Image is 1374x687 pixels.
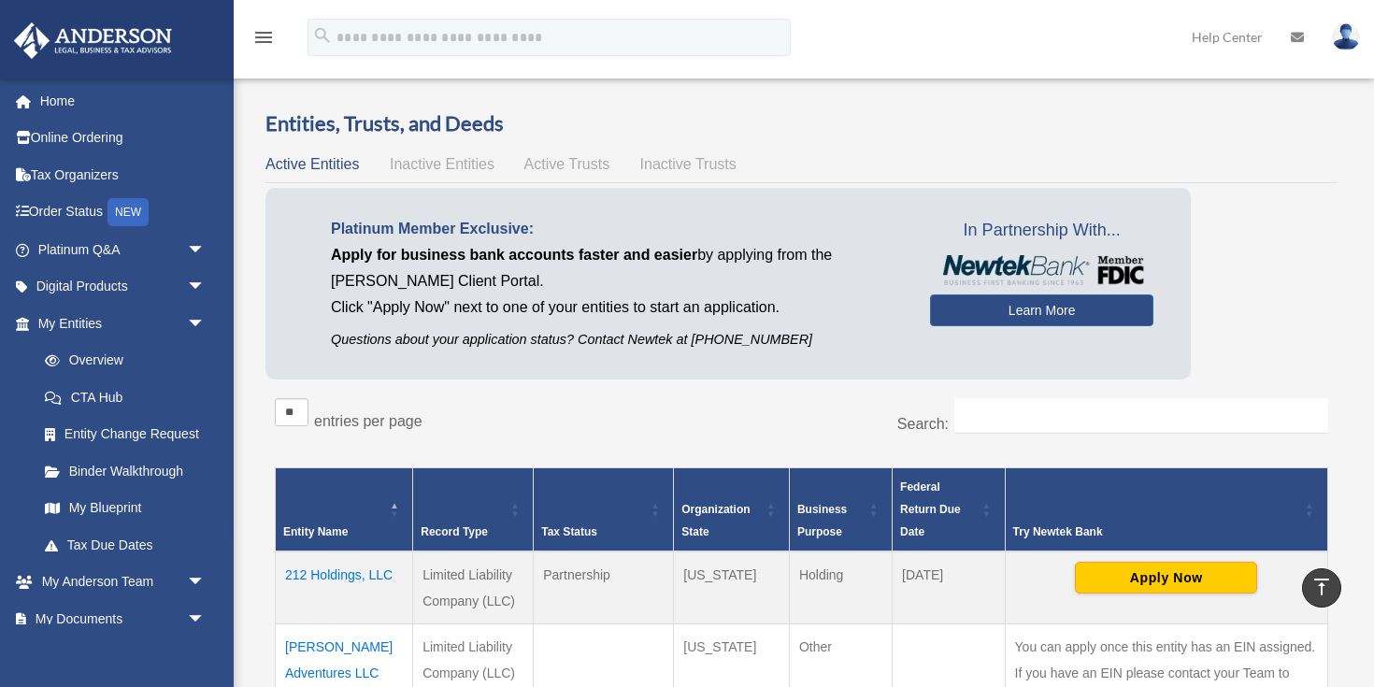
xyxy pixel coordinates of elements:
a: My Entitiesarrow_drop_down [13,305,224,342]
a: vertical_align_top [1302,568,1341,608]
p: Platinum Member Exclusive: [331,216,902,242]
button: Apply Now [1075,562,1257,594]
p: Click "Apply Now" next to one of your entities to start an application. [331,294,902,321]
i: search [312,25,333,46]
img: Anderson Advisors Platinum Portal [8,22,178,59]
td: Holding [789,551,892,624]
h3: Entities, Trusts, and Deeds [265,109,1338,138]
th: Business Purpose: Activate to sort [789,467,892,551]
td: [US_STATE] [674,551,790,624]
a: Digital Productsarrow_drop_down [13,268,234,306]
span: arrow_drop_down [187,231,224,269]
td: Partnership [534,551,674,624]
div: NEW [107,198,149,226]
th: Record Type: Activate to sort [413,467,534,551]
span: arrow_drop_down [187,305,224,343]
a: Learn More [930,294,1153,326]
span: arrow_drop_down [187,268,224,307]
a: CTA Hub [26,379,224,416]
i: menu [252,26,275,49]
p: by applying from the [PERSON_NAME] Client Portal. [331,242,902,294]
a: Binder Walkthrough [26,452,224,490]
span: Active Entities [265,156,359,172]
a: Order StatusNEW [13,193,234,232]
img: NewtekBankLogoSM.png [939,255,1144,285]
td: [DATE] [893,551,1005,624]
th: Organization State: Activate to sort [674,467,790,551]
label: entries per page [314,413,422,429]
td: Limited Liability Company (LLC) [413,551,534,624]
td: 212 Holdings, LLC [276,551,413,624]
th: Tax Status: Activate to sort [534,467,674,551]
span: arrow_drop_down [187,564,224,602]
span: Inactive Trusts [640,156,737,172]
div: Try Newtek Bank [1013,521,1299,543]
span: In Partnership With... [930,216,1153,246]
span: Organization State [681,503,750,538]
a: Entity Change Request [26,416,224,453]
a: Tax Organizers [13,156,234,193]
p: Questions about your application status? Contact Newtek at [PHONE_NUMBER] [331,328,902,351]
span: Inactive Entities [390,156,494,172]
a: Tax Due Dates [26,526,224,564]
th: Entity Name: Activate to invert sorting [276,467,413,551]
a: Online Ordering [13,120,234,157]
span: Apply for business bank accounts faster and easier [331,247,697,263]
a: Overview [26,342,215,379]
a: My Blueprint [26,490,224,527]
span: Tax Status [541,525,597,538]
img: User Pic [1332,23,1360,50]
span: Entity Name [283,525,348,538]
i: vertical_align_top [1310,576,1333,598]
a: Home [13,82,234,120]
th: Try Newtek Bank : Activate to sort [1005,467,1327,551]
span: Federal Return Due Date [900,480,961,538]
a: My Documentsarrow_drop_down [13,600,234,637]
a: menu [252,33,275,49]
a: My Anderson Teamarrow_drop_down [13,564,234,601]
th: Federal Return Due Date: Activate to sort [893,467,1005,551]
span: arrow_drop_down [187,600,224,638]
span: Record Type [421,525,488,538]
span: Business Purpose [797,503,847,538]
a: Platinum Q&Aarrow_drop_down [13,231,234,268]
label: Search: [897,416,949,432]
span: Active Trusts [524,156,610,172]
